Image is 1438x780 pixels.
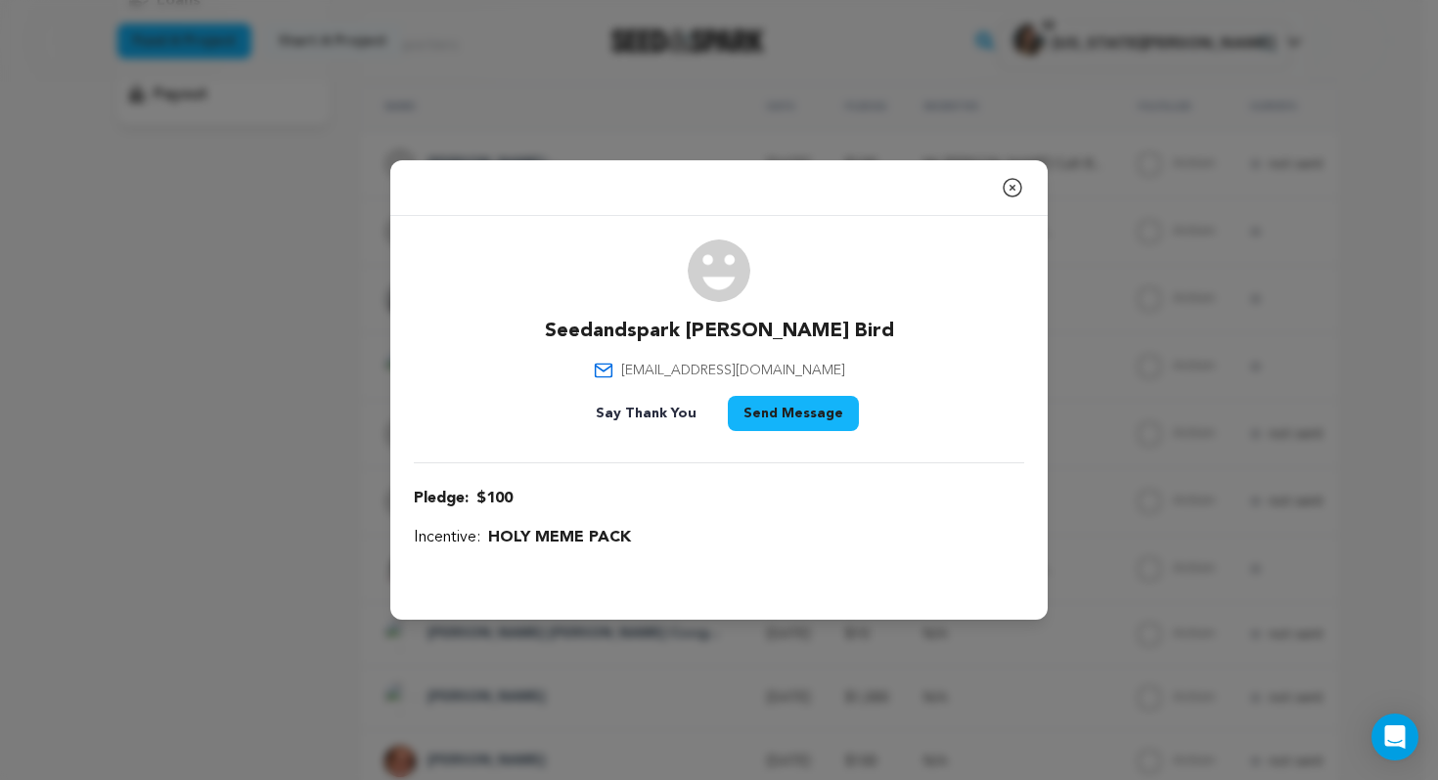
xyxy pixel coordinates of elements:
span: Incentive: [414,526,480,549]
button: Say Thank You [580,396,712,431]
span: [EMAIL_ADDRESS][DOMAIN_NAME] [621,361,845,380]
button: Send Message [728,396,859,431]
span: HOLY MEME PACK [488,526,631,549]
img: user.png [688,239,750,302]
p: Seedandspark [PERSON_NAME] Bird [545,318,894,345]
div: Open Intercom Messenger [1371,714,1418,760]
span: Pledge: [414,487,469,510]
span: $100 [476,487,513,510]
